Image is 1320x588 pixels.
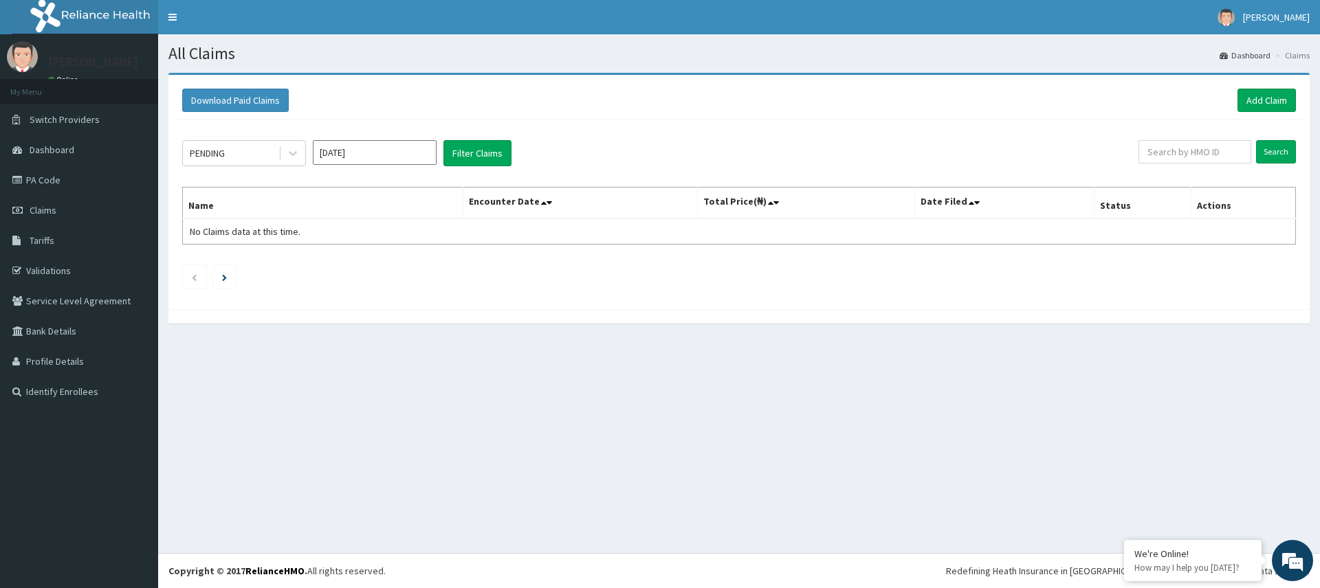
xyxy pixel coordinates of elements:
[697,188,914,219] th: Total Price(₦)
[443,140,511,166] button: Filter Claims
[190,225,300,238] span: No Claims data at this time.
[463,188,697,219] th: Encounter Date
[914,188,1094,219] th: Date Filed
[1220,49,1270,61] a: Dashboard
[1138,140,1251,163] input: Search by HMO ID
[168,565,307,577] strong: Copyright © 2017 .
[1218,9,1235,26] img: User Image
[222,271,227,283] a: Next page
[30,113,100,126] span: Switch Providers
[1191,188,1295,219] th: Actions
[1237,89,1296,112] a: Add Claim
[190,146,225,160] div: PENDING
[946,564,1310,578] div: Redefining Heath Insurance in [GEOGRAPHIC_DATA] using Telemedicine and Data Science!
[1134,562,1251,574] p: How may I help you today?
[1094,188,1191,219] th: Status
[245,565,305,577] a: RelianceHMO
[30,234,54,247] span: Tariffs
[168,45,1310,63] h1: All Claims
[7,41,38,72] img: User Image
[1256,140,1296,163] input: Search
[30,144,74,156] span: Dashboard
[48,75,81,84] a: Online
[158,553,1320,588] footer: All rights reserved.
[1243,11,1310,23] span: [PERSON_NAME]
[182,89,289,112] button: Download Paid Claims
[1134,547,1251,560] div: We're Online!
[1272,49,1310,61] li: Claims
[48,56,138,68] p: [PERSON_NAME]
[313,140,437,165] input: Select Month and Year
[191,271,197,283] a: Previous page
[30,204,56,216] span: Claims
[183,188,463,219] th: Name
